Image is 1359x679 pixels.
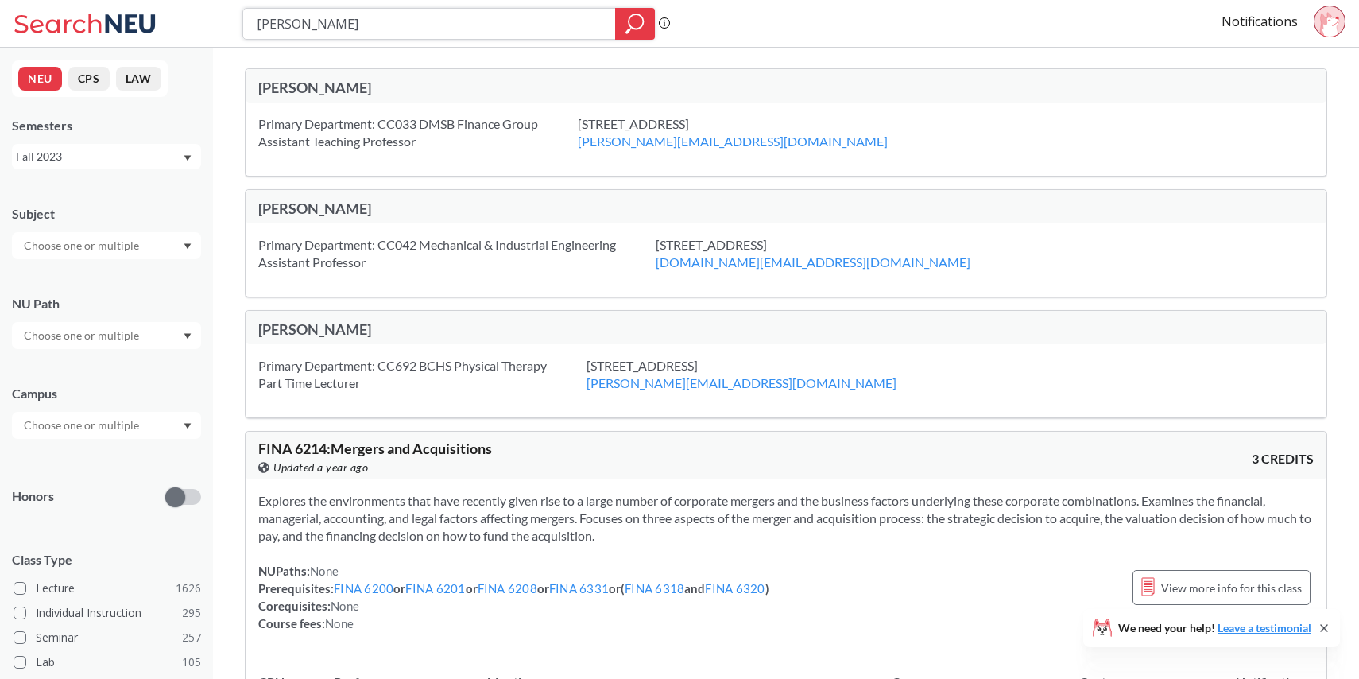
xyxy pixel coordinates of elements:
div: Primary Department: CC692 BCHS Physical Therapy Part Time Lecturer [258,357,587,392]
label: Lab [14,652,201,673]
span: 257 [182,629,201,646]
a: [PERSON_NAME][EMAIL_ADDRESS][DOMAIN_NAME] [587,375,896,390]
a: FINA 6331 [549,581,609,596]
label: Seminar [14,627,201,648]
a: FINA 6320 [705,581,765,596]
div: NU Path [12,295,201,312]
p: Honors [12,487,54,506]
div: Fall 2023 [16,148,182,165]
div: [STREET_ADDRESS] [587,357,936,392]
svg: Dropdown arrow [184,155,192,161]
div: Dropdown arrow [12,412,201,439]
div: [STREET_ADDRESS] [578,115,927,150]
span: None [325,616,354,630]
span: 295 [182,604,201,622]
div: [PERSON_NAME] [258,79,786,96]
button: CPS [68,67,110,91]
div: Dropdown arrow [12,232,201,259]
span: None [331,599,359,613]
a: FINA 6200 [334,581,393,596]
svg: Dropdown arrow [184,243,192,250]
a: FINA 6201 [405,581,465,596]
a: [PERSON_NAME][EMAIL_ADDRESS][DOMAIN_NAME] [578,134,888,149]
label: Lecture [14,578,201,599]
span: FINA 6214 : Mergers and Acquisitions [258,440,492,457]
div: magnifying glass [615,8,655,40]
div: [STREET_ADDRESS] [656,236,1010,271]
div: Semesters [12,117,201,134]
a: FINA 6208 [478,581,537,596]
a: [DOMAIN_NAME][EMAIL_ADDRESS][DOMAIN_NAME] [656,254,970,270]
div: Subject [12,205,201,223]
input: Class, professor, course number, "phrase" [255,10,604,37]
div: Fall 2023Dropdown arrow [12,144,201,169]
div: Dropdown arrow [12,322,201,349]
a: FINA 6318 [625,581,684,596]
span: None [310,564,339,578]
span: View more info for this class [1161,578,1302,598]
svg: Dropdown arrow [184,333,192,339]
div: Primary Department: CC033 DMSB Finance Group Assistant Teaching Professor [258,115,578,150]
svg: magnifying glass [625,13,645,35]
span: 3 CREDITS [1252,450,1314,468]
div: Primary Department: CC042 Mechanical & Industrial Engineering Assistant Professor [258,236,656,271]
span: 1626 [176,580,201,597]
span: Updated a year ago [273,459,368,476]
div: Campus [12,385,201,402]
span: We need your help! [1118,623,1311,634]
div: NUPaths: Prerequisites: or or or or ( and ) Corequisites: Course fees: [258,562,769,632]
svg: Dropdown arrow [184,423,192,429]
input: Choose one or multiple [16,236,149,255]
a: Notifications [1222,13,1298,30]
div: [PERSON_NAME] [258,320,786,338]
span: 105 [182,654,201,671]
span: Explores the environments that have recently given rise to a large number of corporate mergers an... [258,493,1311,543]
label: Individual Instruction [14,603,201,623]
a: Leave a testimonial [1218,621,1311,634]
input: Choose one or multiple [16,416,149,435]
span: Class Type [12,551,201,568]
button: LAW [116,67,161,91]
button: NEU [18,67,62,91]
div: [PERSON_NAME] [258,200,786,217]
input: Choose one or multiple [16,326,149,345]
